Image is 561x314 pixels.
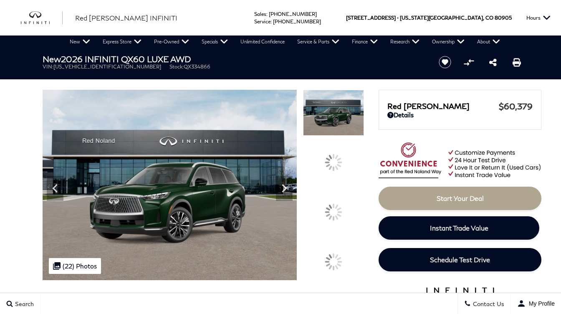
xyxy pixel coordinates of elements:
[462,56,475,68] button: Compare vehicle
[195,35,234,48] a: Specials
[234,35,291,48] a: Unlimited Confidence
[379,187,541,210] a: Start Your Deal
[489,57,497,67] a: Share this New 2026 INFINITI QX60 LUXE AWD
[254,18,270,25] span: Service
[346,35,384,48] a: Finance
[384,35,426,48] a: Research
[184,63,210,70] span: QX334866
[75,14,177,22] span: Red [PERSON_NAME] INFINITI
[269,11,317,17] a: [PHONE_NUMBER]
[436,56,454,69] button: Save vehicle
[303,90,364,136] img: New 2026 DEEP EMERALD INFINITI LUXE AWD image 1
[379,216,539,240] a: Instant Trade Value
[471,35,506,48] a: About
[291,35,346,48] a: Service & Parts
[387,111,533,119] a: Details
[43,63,53,70] span: VIN:
[273,18,321,25] a: [PHONE_NUMBER]
[21,11,63,25] a: infiniti
[63,35,96,48] a: New
[270,18,272,25] span: :
[430,256,490,263] span: Schedule Test Drive
[148,35,195,48] a: Pre-Owned
[13,300,34,307] span: Search
[430,224,488,232] span: Instant Trade Value
[499,101,533,111] span: $60,379
[96,35,148,48] a: Express Store
[49,258,101,274] div: (22) Photos
[471,300,504,307] span: Contact Us
[346,15,512,21] a: [STREET_ADDRESS] • [US_STATE][GEOGRAPHIC_DATA], CO 80905
[511,293,561,314] button: user-profile-menu
[75,13,177,23] a: Red [PERSON_NAME] INFINITI
[426,35,471,48] a: Ownership
[254,11,266,17] span: Sales
[43,54,61,64] strong: New
[43,54,425,63] h1: 2026 INFINITI QX60 LUXE AWD
[379,248,541,271] a: Schedule Test Drive
[21,11,63,25] img: INFINITI
[526,300,555,307] span: My Profile
[63,35,506,48] nav: Main Navigation
[387,101,499,111] span: Red [PERSON_NAME]
[266,11,268,17] span: :
[437,194,484,202] span: Start Your Deal
[53,63,161,70] span: [US_VEHICLE_IDENTIFICATION_NUMBER]
[43,90,297,280] img: New 2026 DEEP EMERALD INFINITI LUXE AWD image 1
[387,101,533,111] a: Red [PERSON_NAME] $60,379
[513,57,521,67] a: Print this New 2026 INFINITI QX60 LUXE AWD
[169,63,184,70] span: Stock:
